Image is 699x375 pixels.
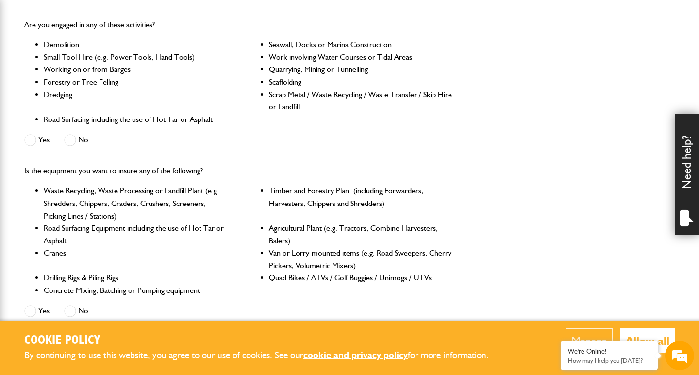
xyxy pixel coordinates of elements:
[303,349,408,360] a: cookie and privacy policy
[269,185,453,222] li: Timber and Forestry Plant (including Forwarders, Harvesters, Chippers and Shredders)
[64,134,88,146] label: No
[269,51,453,64] li: Work involving Water Courses or Tidal Areas
[44,247,228,272] li: Cranes
[44,222,228,247] li: Road Surfacing Equipment including the use of Hot Tar or Asphalt
[269,76,453,88] li: Scaffolding
[24,305,50,317] label: Yes
[620,328,675,353] button: Allow all
[64,305,88,317] label: No
[24,348,505,363] p: By continuing to use this website, you agree to our use of cookies. See our for more information.
[269,247,453,272] li: Van or Lorry-mounted items (e.g. Road Sweepers, Cherry Pickers, Volumetric Mixers)
[269,63,453,76] li: Quarrying, Mining or Tunnelling
[269,88,453,113] li: Scrap Metal / Waste Recycling / Waste Transfer / Skip Hire or Landfill
[44,51,228,64] li: Small Tool Hire (e.g. Power Tools, Hand Tools)
[44,76,228,88] li: Forestry or Tree Felling
[44,38,228,51] li: Demolition
[566,328,613,353] button: Manage
[568,357,650,364] p: How may I help you today?
[269,222,453,247] li: Agricultural Plant (e.g. Tractors, Combine Harvesters, Balers)
[44,113,228,126] li: Road Surfacing including the use of Hot Tar or Asphalt
[44,63,228,76] li: Working on or from Barges
[675,114,699,235] div: Need help?
[44,185,228,222] li: Waste Recycling, Waste Processing or Landfill Plant (e.g. Shredders, Chippers, Graders, Crushers,...
[568,347,650,356] div: We're Online!
[24,18,453,31] p: Are you engaged in any of these activities?
[24,134,50,146] label: Yes
[269,38,453,51] li: Seawall, Docks or Marina Construction
[269,272,453,284] li: Quad Bikes / ATVs / Golf Buggies / Unimogs / UTVs
[44,284,228,297] li: Concrete Mixing, Batching or Pumping equipment
[24,165,453,177] p: Is the equipment you want to insure any of the following?
[44,272,228,284] li: Drilling Rigs & Piling Rigs
[24,333,505,348] h2: Cookie Policy
[44,88,228,113] li: Dredging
